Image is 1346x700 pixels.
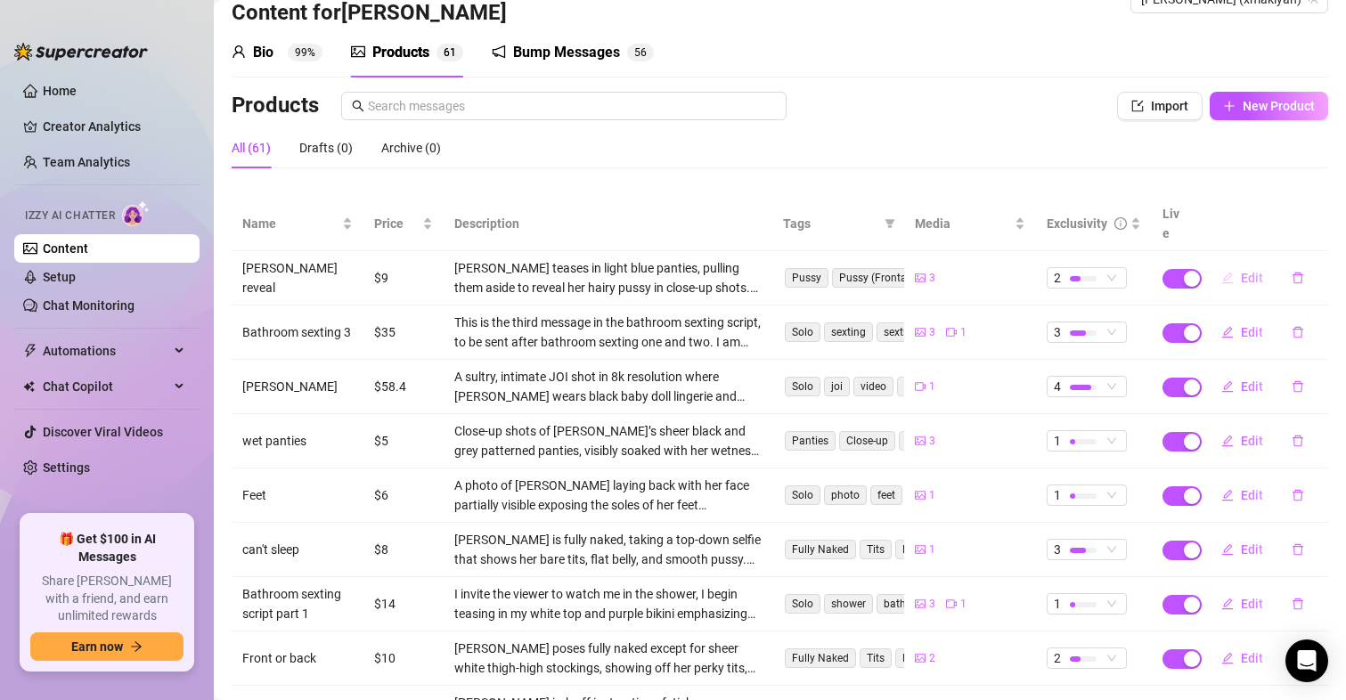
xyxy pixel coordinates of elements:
span: 1 [1054,431,1061,451]
button: New Product [1210,92,1328,120]
th: Price [363,197,444,251]
div: A sultry, intimate JOI shot in 8k resolution where [PERSON_NAME] wears black baby doll lingerie a... [454,367,762,406]
span: arrow-right [130,640,143,653]
sup: 56 [627,44,654,61]
div: Bump Messages [513,42,620,63]
div: Open Intercom Messenger [1285,639,1328,682]
span: sexting [824,322,873,342]
td: $10 [363,631,444,686]
span: Fully Naked [785,648,856,668]
span: user [232,45,246,59]
button: delete [1277,427,1318,455]
span: 4 [1054,377,1061,396]
span: Pussy (Frontal) [832,268,920,288]
span: Izzy AI Chatter [25,208,115,224]
span: 2 [1054,268,1061,288]
span: delete [1292,326,1304,338]
button: delete [1277,590,1318,618]
span: 1 [960,596,967,613]
span: Import [1151,99,1188,113]
span: delete [1292,380,1304,393]
span: search [352,100,364,112]
span: Panties [785,431,836,451]
span: Tits [860,648,892,668]
span: 3 [929,433,935,450]
td: [PERSON_NAME] [232,360,363,414]
h3: Products [232,92,319,120]
th: Name [232,197,363,251]
span: 1 [1054,485,1061,505]
td: Front or back [232,631,363,686]
div: Bio [253,42,273,63]
div: Exclusivity [1047,214,1107,233]
div: Archive (0) [381,138,441,158]
div: I invite the viewer to watch me in the shower, I begin teasing in my white top and purple bikini ... [454,584,762,623]
span: Fully Naked [785,540,856,559]
span: feet [870,485,902,505]
span: Automations [43,337,169,365]
span: delete [1292,272,1304,284]
td: $58.4 [363,360,444,414]
span: edit [1221,272,1234,284]
th: Tags [772,197,904,251]
span: Share [PERSON_NAME] with a friend, and earn unlimited rewards [30,573,184,625]
span: picture [915,653,926,663]
span: Chat Copilot [43,372,169,401]
button: Edit [1207,644,1277,672]
span: delete [1292,489,1304,501]
span: Edit [1241,651,1263,665]
span: delete [1292,435,1304,447]
span: edit [1221,652,1234,664]
span: bathroom [877,594,939,614]
td: $8 [363,523,444,577]
span: 6 [640,46,647,59]
span: picture [915,490,926,501]
button: Edit [1207,427,1277,455]
td: Bathroom sexting 3 [232,305,363,360]
span: edit [1221,380,1234,393]
span: 3 [1054,322,1061,342]
span: 3 [929,270,935,287]
span: Close-up [839,431,895,451]
button: Import [1117,92,1203,120]
span: video-camera [915,381,926,392]
button: delete [1277,372,1318,401]
th: Description [444,197,772,251]
span: 1 [929,541,935,558]
span: info-circle [1114,217,1127,230]
span: Price [374,214,419,233]
span: edit [1221,543,1234,556]
a: Creator Analytics [43,112,185,141]
span: 1 [1054,594,1061,614]
div: All (61) [232,138,271,158]
a: Discover Viral Videos [43,425,163,439]
div: [PERSON_NAME] teases in light blue panties, pulling them aside to reveal her hairy pussy in close... [454,258,762,297]
td: Bathroom sexting script part 1 [232,577,363,631]
span: picture [915,327,926,338]
span: delete [1292,543,1304,556]
div: [PERSON_NAME] is fully naked, taking a top-down selfie that shows her bare tits, flat belly, and ... [454,530,762,569]
span: Wet [899,431,932,451]
span: Edit [1241,271,1263,285]
span: filter [885,218,895,229]
sup: 61 [436,44,463,61]
td: can't sleep [232,523,363,577]
span: filter [881,210,899,237]
span: Pussy [895,540,939,559]
span: 1 [450,46,456,59]
button: delete [1277,644,1318,672]
button: delete [1277,535,1318,564]
span: edit [1221,435,1234,447]
span: 🎁 Get $100 in AI Messages [30,531,184,566]
td: $14 [363,577,444,631]
span: 3 [929,324,935,341]
div: Close-up shots of [PERSON_NAME]’s sheer black and grey patterned panties, visibly soaked with her... [454,421,762,460]
span: Tags [783,214,877,233]
span: Media [915,214,1011,233]
td: [PERSON_NAME] reveal [232,251,363,305]
span: Solo [785,594,820,614]
span: video-camera [946,598,957,609]
span: Solo [785,485,820,505]
span: thunderbolt [23,344,37,358]
span: sexting part 3 [877,322,957,342]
